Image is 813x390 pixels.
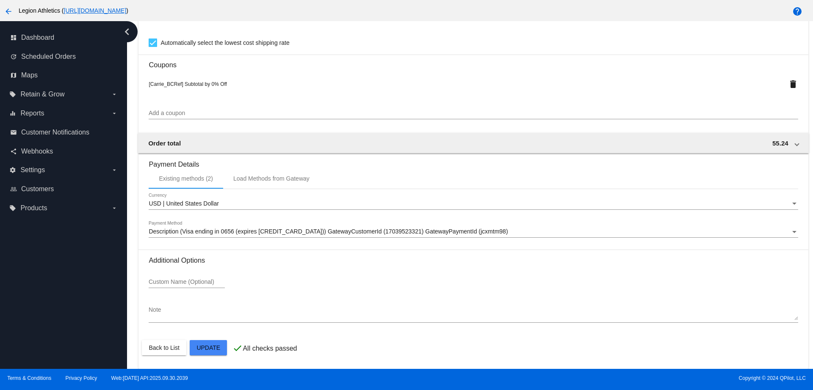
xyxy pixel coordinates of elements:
i: arrow_drop_down [111,110,118,117]
span: Customers [21,185,54,193]
span: Settings [20,166,45,174]
a: Privacy Policy [66,375,97,381]
a: dashboard Dashboard [10,31,118,44]
i: settings [9,167,16,173]
i: arrow_drop_down [111,205,118,211]
a: email Customer Notifications [10,126,118,139]
a: [URL][DOMAIN_NAME] [64,7,127,14]
span: Retain & Grow [20,91,64,98]
h3: Additional Options [149,256,798,264]
span: USD | United States Dollar [149,200,218,207]
a: Web:[DATE] API:2025.09.30.2039 [111,375,188,381]
button: Back to List [142,340,186,355]
span: Customer Notifications [21,129,89,136]
i: local_offer [9,91,16,98]
a: update Scheduled Orders [10,50,118,63]
h3: Payment Details [149,154,798,168]
mat-icon: arrow_back [3,6,14,16]
h3: Coupons [149,55,798,69]
mat-icon: delete [788,79,798,89]
i: chevron_left [120,25,134,38]
a: share Webhooks [10,145,118,158]
a: Terms & Conditions [7,375,51,381]
a: map Maps [10,69,118,82]
input: Custom Name (Optional) [149,279,225,286]
span: Order total [148,140,181,147]
span: Legion Athletics ( ) [19,7,128,14]
i: arrow_drop_down [111,91,118,98]
mat-select: Payment Method [149,228,798,235]
span: Scheduled Orders [21,53,76,60]
mat-icon: check [232,343,243,353]
span: Update [196,344,220,351]
mat-select: Currency [149,200,798,207]
span: Maps [21,71,38,79]
span: [Carrie_BCRef] Subtotal by 0% Off [149,81,227,87]
span: Products [20,204,47,212]
i: arrow_drop_down [111,167,118,173]
mat-icon: help [792,6,802,16]
div: Existing methods (2) [159,175,213,182]
span: 55.24 [772,140,788,147]
span: Reports [20,110,44,117]
div: Load Methods from Gateway [233,175,310,182]
a: people_outline Customers [10,182,118,196]
mat-expansion-panel-header: Order total 55.24 [138,133,808,153]
i: update [10,53,17,60]
span: Automatically select the lowest cost shipping rate [160,38,289,48]
span: Dashboard [21,34,54,41]
i: map [10,72,17,79]
input: Add a coupon [149,110,798,117]
i: email [10,129,17,136]
i: local_offer [9,205,16,211]
i: share [10,148,17,155]
button: Update [190,340,227,355]
p: All checks passed [243,345,297,352]
i: equalizer [9,110,16,117]
span: Back to List [149,344,179,351]
span: Copyright © 2024 QPilot, LLC [414,375,806,381]
i: dashboard [10,34,17,41]
span: Webhooks [21,148,53,155]
span: Description (Visa ending in 0656 (expires [CREDIT_CARD_DATA])) GatewayCustomerId (17039523321) Ga... [149,228,508,235]
i: people_outline [10,186,17,192]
